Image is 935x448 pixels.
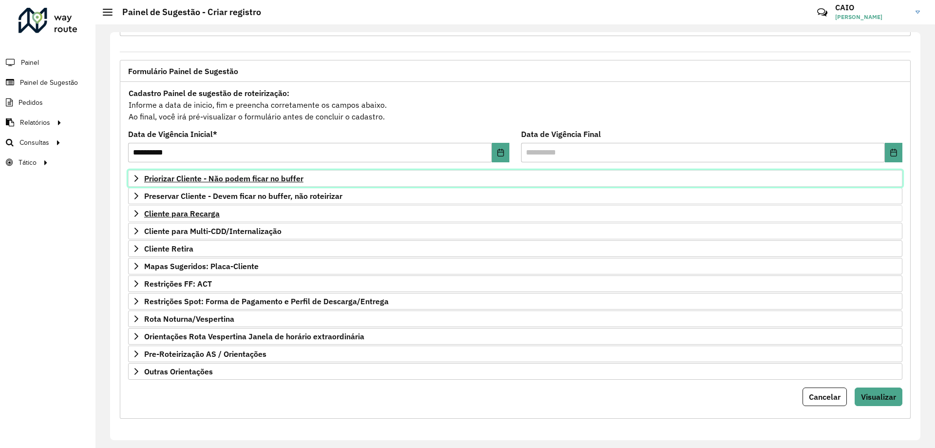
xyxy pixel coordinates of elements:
[129,88,289,98] strong: Cadastro Painel de sugestão de roteirização:
[144,315,234,323] span: Rota Noturna/Vespertina
[144,192,342,200] span: Preservar Cliente - Devem ficar no buffer, não roteirizar
[144,245,193,253] span: Cliente Retira
[19,157,37,168] span: Tático
[835,3,908,12] h3: CAIO
[128,258,902,274] a: Mapas Sugeridos: Placa-Cliente
[861,392,896,402] span: Visualizar
[21,58,39,68] span: Painel
[144,368,213,375] span: Outras Orientações
[128,170,902,187] a: Priorizar Cliente - Não podem ficar no buffer
[19,137,49,148] span: Consultas
[128,128,217,140] label: Data de Vigência Inicial
[128,363,902,380] a: Outras Orientações
[803,388,847,406] button: Cancelar
[885,143,902,162] button: Choose Date
[128,293,902,310] a: Restrições Spot: Forma de Pagamento e Perfil de Descarga/Entrega
[128,67,238,75] span: Formulário Painel de Sugestão
[144,262,259,270] span: Mapas Sugeridos: Placa-Cliente
[521,128,601,140] label: Data de Vigência Final
[855,388,902,406] button: Visualizar
[809,392,841,402] span: Cancelar
[128,240,902,257] a: Cliente Retira
[128,87,902,123] div: Informe a data de inicio, fim e preencha corretamente os campos abaixo. Ao final, você irá pré-vi...
[144,227,281,235] span: Cliente para Multi-CDD/Internalização
[128,311,902,327] a: Rota Noturna/Vespertina
[19,97,43,108] span: Pedidos
[128,205,902,222] a: Cliente para Recarga
[144,297,389,305] span: Restrições Spot: Forma de Pagamento e Perfil de Descarga/Entrega
[128,223,902,239] a: Cliente para Multi-CDD/Internalização
[144,280,212,288] span: Restrições FF: ACT
[112,7,261,18] h2: Painel de Sugestão - Criar registro
[144,350,266,358] span: Pre-Roteirização AS / Orientações
[20,117,50,128] span: Relatórios
[144,210,220,217] span: Cliente para Recarga
[492,143,509,162] button: Choose Date
[128,188,902,204] a: Preservar Cliente - Devem ficar no buffer, não roteirizar
[128,346,902,362] a: Pre-Roteirização AS / Orientações
[128,275,902,292] a: Restrições FF: ACT
[20,78,78,88] span: Painel de Sugestão
[835,13,908,21] span: [PERSON_NAME]
[128,328,902,345] a: Orientações Rota Vespertina Janela de horário extraordinária
[144,175,303,182] span: Priorizar Cliente - Não podem ficar no buffer
[144,332,364,340] span: Orientações Rota Vespertina Janela de horário extraordinária
[812,2,833,23] a: Contato Rápido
